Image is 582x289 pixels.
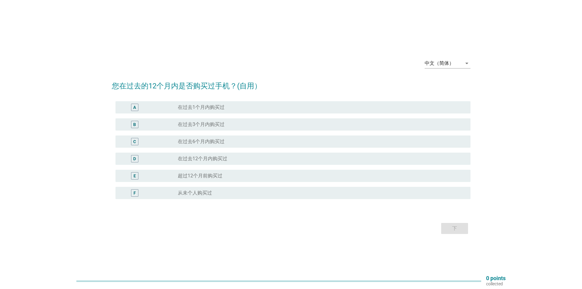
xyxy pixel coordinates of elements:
div: 中文（简体） [425,61,454,66]
label: 在过去12个月内购买过 [178,156,227,162]
p: 0 points [486,276,506,281]
div: A [133,104,136,110]
p: collected [486,281,506,287]
div: B [133,121,136,128]
div: E [134,172,136,179]
i: arrow_drop_down [463,60,470,67]
div: C [133,138,136,145]
div: D [133,155,136,162]
label: 超过12个月前购买过 [178,173,222,179]
label: 在过去3个月内购买过 [178,121,225,128]
label: 在过去6个月内购买过 [178,139,225,145]
div: F [134,190,136,196]
h2: 您在过去的12个月内是否购买过手机？(自用） [112,74,470,91]
label: 在过去1个月内购买过 [178,104,225,110]
label: 从未个人购买过 [178,190,212,196]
